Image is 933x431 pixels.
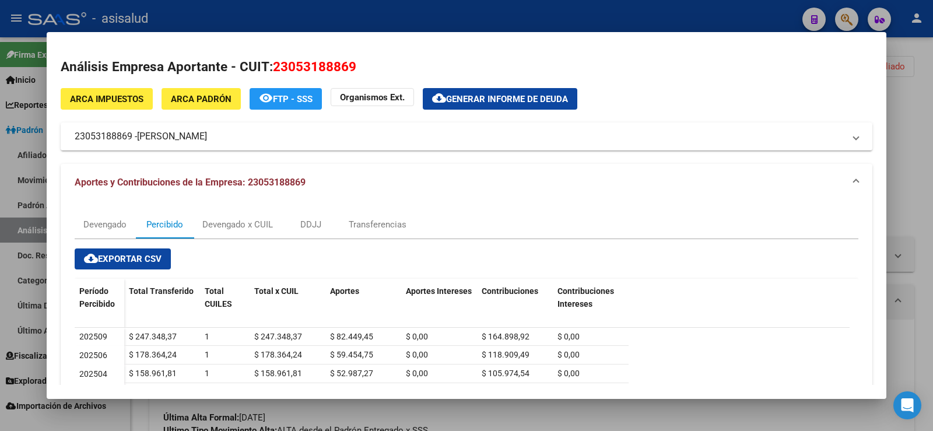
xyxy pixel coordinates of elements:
datatable-header-cell: Aportes [325,279,401,328]
span: Total CUILES [205,286,232,309]
span: Exportar CSV [84,254,162,264]
datatable-header-cell: Contribuciones Intereses [553,279,629,328]
span: Aportes Intereses [406,286,472,296]
div: Percibido [146,218,183,231]
span: $ 158.961,81 [254,369,302,378]
span: $ 118.909,49 [482,350,529,359]
span: Contribuciones [482,286,538,296]
div: Devengado [83,218,127,231]
span: Contribuciones Intereses [557,286,614,309]
datatable-header-cell: Total Transferido [124,279,200,328]
span: Total x CUIL [254,286,299,296]
span: FTP - SSS [273,94,313,104]
mat-expansion-panel-header: Aportes y Contribuciones de la Empresa: 23053188869 [61,164,872,201]
span: $ 59.454,75 [330,350,373,359]
button: Organismos Ext. [331,88,414,106]
span: Aportes y Contribuciones de la Empresa: 23053188869 [75,177,306,188]
div: Transferencias [349,218,406,231]
span: $ 0,00 [406,369,428,378]
button: Generar informe de deuda [423,88,577,110]
span: 23053188869 [273,59,356,74]
span: $ 164.898,92 [482,332,529,341]
span: $ 82.449,45 [330,332,373,341]
span: $ 0,00 [557,332,580,341]
button: ARCA Impuestos [61,88,153,110]
span: 202506 [79,351,107,360]
span: 1 [205,332,209,341]
span: ARCA Impuestos [70,94,143,104]
datatable-header-cell: Período Percibido [75,279,124,328]
span: Período Percibido [79,286,115,309]
span: $ 178.364,24 [254,350,302,359]
button: ARCA Padrón [162,88,241,110]
mat-icon: cloud_download [84,251,98,265]
datatable-header-cell: Total x CUIL [250,279,325,328]
span: $ 0,00 [406,350,428,359]
div: Devengado x CUIL [202,218,273,231]
mat-expansion-panel-header: 23053188869 -[PERSON_NAME] [61,122,872,150]
mat-icon: remove_red_eye [259,91,273,105]
span: $ 0,00 [557,369,580,378]
span: $ 105.974,54 [482,369,529,378]
span: $ 0,00 [406,332,428,341]
h2: Análisis Empresa Aportante - CUIT: [61,57,872,77]
strong: Organismos Ext. [340,92,405,103]
span: $ 247.348,37 [254,332,302,341]
span: $ 158.961,81 [129,369,177,378]
span: 1 [205,369,209,378]
div: DDJJ [300,218,321,231]
datatable-header-cell: Contribuciones [477,279,553,328]
span: $ 178.364,24 [129,350,177,359]
button: Exportar CSV [75,248,171,269]
mat-panel-title: 23053188869 - [75,129,844,143]
span: $ 52.987,27 [330,369,373,378]
span: 1 [205,350,209,359]
span: ARCA Padrón [171,94,232,104]
div: Open Intercom Messenger [893,391,921,419]
span: 202509 [79,332,107,341]
mat-icon: cloud_download [432,91,446,105]
span: 202504 [79,369,107,379]
datatable-header-cell: Aportes Intereses [401,279,477,328]
span: Total Transferido [129,286,194,296]
span: Aportes [330,286,359,296]
span: Generar informe de deuda [446,94,568,104]
span: $ 0,00 [557,350,580,359]
button: FTP - SSS [250,88,322,110]
span: $ 247.348,37 [129,332,177,341]
datatable-header-cell: Total CUILES [200,279,250,328]
span: [PERSON_NAME] [137,129,207,143]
